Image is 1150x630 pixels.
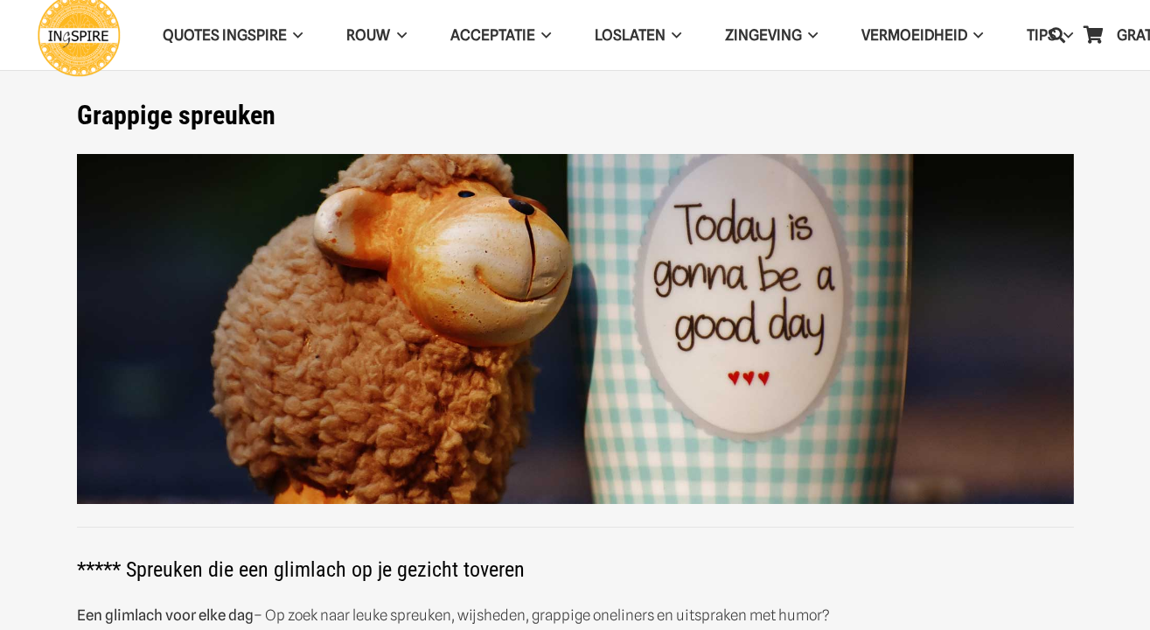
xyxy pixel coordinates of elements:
[861,26,967,44] span: VERMOEIDHEID
[840,13,1005,58] a: VERMOEIDHEIDVERMOEIDHEID Menu
[324,13,428,58] a: ROUWROUW Menu
[535,13,551,57] span: Acceptatie Menu
[77,535,1074,582] h2: ***** Spreuken die een glimlach op je gezicht toveren
[141,13,324,58] a: QUOTES INGSPIREQUOTES INGSPIRE Menu
[77,154,1074,505] img: Leuke korte spreuken en grappige oneliners gezegden leuke spreuken voor op facebook - grappige qu...
[77,606,254,624] strong: Een glimlach voor elke dag
[703,13,840,58] a: ZingevingZingeving Menu
[1040,13,1075,57] a: Zoeken
[1005,13,1094,58] a: TIPSTIPS Menu
[725,26,802,44] span: Zingeving
[346,26,390,44] span: ROUW
[1027,26,1056,44] span: TIPS
[163,26,287,44] span: QUOTES INGSPIRE
[287,13,303,57] span: QUOTES INGSPIRE Menu
[802,13,818,57] span: Zingeving Menu
[77,100,1074,131] h1: Grappige spreuken
[390,13,406,57] span: ROUW Menu
[450,26,535,44] span: Acceptatie
[595,26,666,44] span: Loslaten
[573,13,703,58] a: LoslatenLoslaten Menu
[429,13,573,58] a: AcceptatieAcceptatie Menu
[967,13,983,57] span: VERMOEIDHEID Menu
[666,13,681,57] span: Loslaten Menu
